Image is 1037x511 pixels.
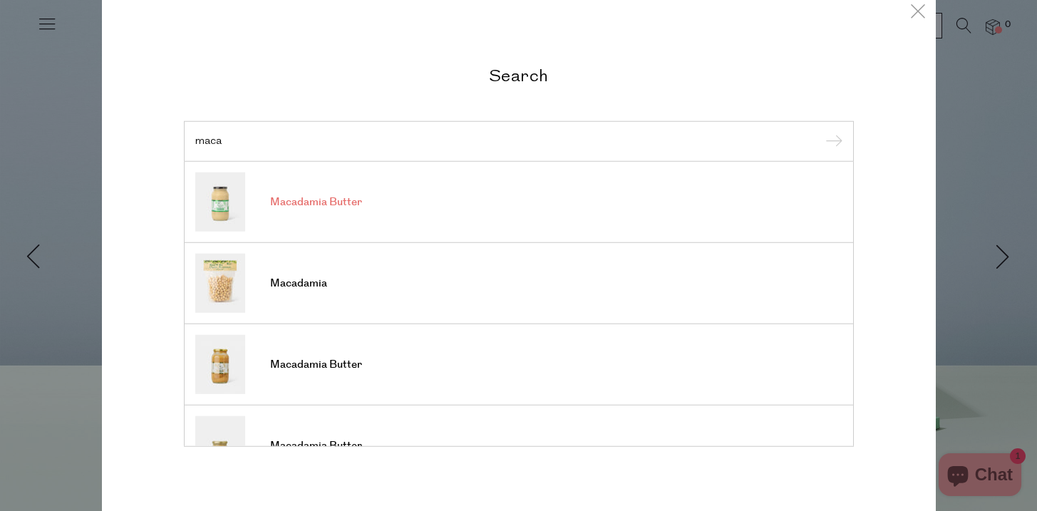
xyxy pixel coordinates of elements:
a: Macadamia Butter [195,416,842,475]
h2: Search [184,64,854,85]
a: Macadamia Butter [195,172,842,232]
img: Macadamia Butter [195,335,245,394]
span: Macadamia Butter [270,358,362,372]
a: Macadamia [195,254,842,313]
img: Macadamia Butter [195,416,245,475]
input: Search [195,135,842,146]
span: Macadamia Butter [270,195,362,210]
img: Macadamia [195,254,245,313]
a: Macadamia Butter [195,335,842,394]
span: Macadamia [270,277,327,291]
img: Macadamia Butter [195,172,245,232]
span: Macadamia Butter [270,439,362,453]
